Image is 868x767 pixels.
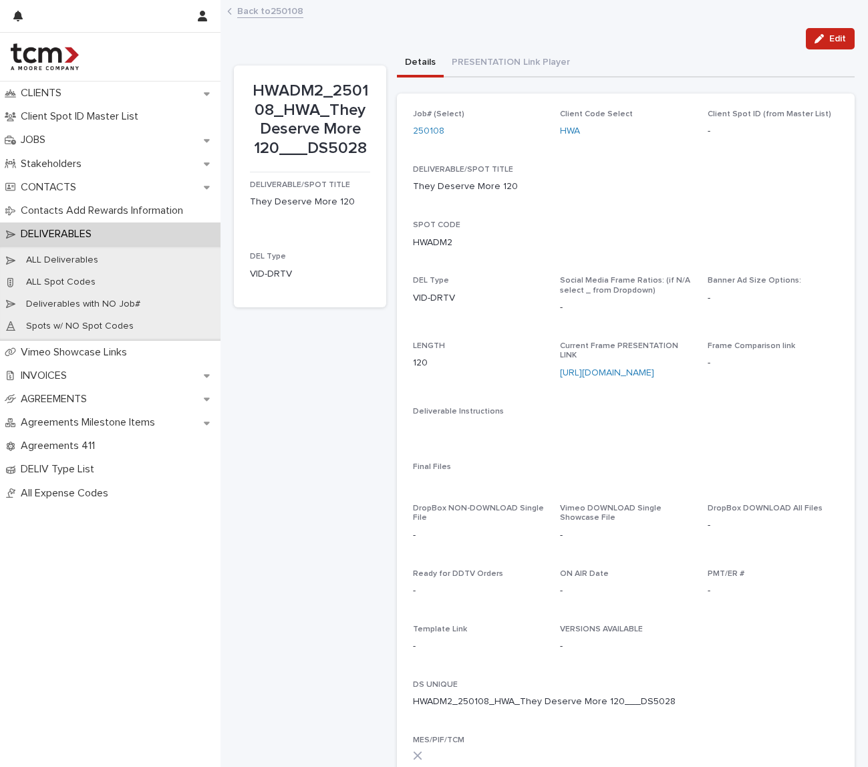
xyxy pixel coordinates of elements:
[15,440,106,452] p: Agreements 411
[560,625,643,633] span: VERSIONS AVAILABLE
[413,291,544,305] p: VID-DRTV
[806,28,855,49] button: Edit
[560,528,691,543] p: -
[560,639,691,653] p: -
[15,416,166,429] p: Agreements Milestone Items
[708,584,839,598] p: -
[560,504,662,522] span: Vimeo DOWNLOAD Single Showcase File
[560,277,690,294] span: Social Media Frame Ratios: (if N/A select _ from Dropdown)
[413,681,458,689] span: DS UNIQUE
[560,124,580,138] a: HWA
[560,584,691,598] p: -
[250,267,370,281] p: VID-DRTV
[413,277,449,285] span: DEL Type
[560,570,609,578] span: ON AIR Date
[708,110,831,118] span: Client Spot ID (from Master List)
[708,291,839,305] p: -
[560,110,633,118] span: Client Code Select
[15,346,138,359] p: Vimeo Showcase Links
[413,463,451,471] span: Final Files
[413,625,467,633] span: Template Link
[15,369,78,382] p: INVOICES
[15,110,149,123] p: Client Spot ID Master List
[413,110,464,118] span: Job# (Select)
[15,299,151,310] p: Deliverables with NO Job#
[444,49,578,78] button: PRESENTATION Link Player
[708,518,839,532] p: -
[11,43,79,70] img: 4hMmSqQkux38exxPVZHQ
[15,228,102,241] p: DELIVERABLES
[15,204,194,217] p: Contacts Add Rewards Information
[413,570,503,578] span: Ready for DDTV Orders
[15,158,92,170] p: Stakeholders
[413,236,452,250] p: HWADM2
[15,463,105,476] p: DELIV Type List
[413,124,444,138] a: 250108
[15,321,144,332] p: Spots w/ NO Spot Codes
[15,134,56,146] p: JOBS
[708,504,823,512] span: DropBox DOWNLOAD All Files
[15,393,98,406] p: AGREEMENTS
[413,356,544,370] p: 120
[413,221,460,229] span: SPOT CODE
[708,356,839,370] p: -
[413,584,544,598] p: -
[250,253,286,261] span: DEL Type
[708,124,839,138] p: -
[829,34,846,43] span: Edit
[15,87,72,100] p: CLIENTS
[250,195,370,209] p: They Deserve More 120
[413,528,544,543] p: -
[15,487,119,500] p: All Expense Codes
[413,342,445,350] span: LENGTH
[250,82,370,158] p: HWADM2_250108_HWA_They Deserve More 120___DS5028
[708,570,744,578] span: PMT/ER #
[413,180,518,194] p: They Deserve More 120
[15,181,87,194] p: CONTACTS
[397,49,444,78] button: Details
[413,736,464,744] span: MES/PIF/TCM
[250,181,350,189] span: DELIVERABLE/SPOT TITLE
[413,639,544,653] p: -
[237,3,303,18] a: Back to250108
[15,277,106,288] p: ALL Spot Codes
[560,342,678,359] span: Current Frame PRESENTATION LINK
[15,255,109,266] p: ALL Deliverables
[708,342,795,350] span: Frame Comparison link
[413,504,544,522] span: DropBox NON-DOWNLOAD Single File
[413,695,676,709] p: HWADM2_250108_HWA_They Deserve More 120___DS5028
[560,301,691,315] p: -
[413,408,504,416] span: Deliverable Instructions
[708,277,801,285] span: Banner Ad Size Options:
[413,166,513,174] span: DELIVERABLE/SPOT TITLE
[560,368,654,377] a: [URL][DOMAIN_NAME]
